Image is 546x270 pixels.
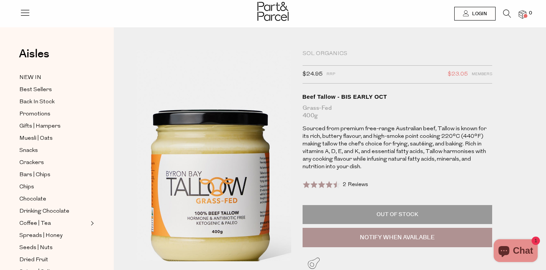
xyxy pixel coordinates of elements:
span: Login [470,11,487,17]
a: Gifts | Hampers [19,122,88,131]
button: Expand/Collapse Coffee | Tea [89,219,94,228]
span: Spreads | Honey [19,231,63,240]
span: Best Sellers [19,85,52,95]
span: Aisles [19,46,49,62]
span: Coffee | Tea [19,219,51,228]
span: Gifts | Hampers [19,122,61,131]
span: $24.95 [303,69,323,79]
div: Sol Organics [303,50,492,58]
a: Seeds | Nuts [19,243,88,253]
span: Members [472,69,492,79]
a: Chips [19,182,88,192]
a: Back In Stock [19,97,88,107]
a: Best Sellers [19,85,88,95]
div: Beef Tallow - BIS EARLY OCT [303,93,492,101]
a: Snacks [19,146,88,155]
img: Part&Parcel [257,2,289,21]
span: RRP [326,69,335,79]
a: Dried Fruit [19,255,88,265]
a: NEW IN [19,73,88,82]
a: Crackers [19,158,88,167]
span: Crackers [19,158,44,167]
span: Snacks [19,146,38,155]
span: Chips [19,183,34,192]
span: 2 Reviews [343,182,368,188]
span: Seeds | Nuts [19,243,53,253]
a: Drinking Chocolate [19,207,88,216]
p: Out of Stock [303,205,492,224]
a: Spreads | Honey [19,231,88,240]
a: 0 [519,10,526,18]
div: Grass-Fed 400g [303,104,492,120]
span: Back In Stock [19,98,55,107]
span: Chocolate [19,195,46,204]
inbox-online-store-chat: Shopify online store chat [491,239,540,264]
span: $23.05 [448,69,468,79]
a: Coffee | Tea [19,219,88,228]
a: Bars | Chips [19,170,88,180]
span: 0 [527,10,534,17]
span: Bars | Chips [19,171,50,180]
span: Muesli | Oats [19,134,53,143]
button: Notify When Available [303,228,492,248]
a: Aisles [19,48,49,67]
span: NEW IN [19,73,41,82]
a: Login [454,7,496,21]
a: Promotions [19,109,88,119]
span: Drinking Chocolate [19,207,69,216]
span: Promotions [19,110,50,119]
a: Muesli | Oats [19,134,88,143]
p: Sourced from premium free-range Australian beef, Tallow is known for its rich, buttery flavour, a... [303,125,492,171]
span: Dried Fruit [19,256,48,265]
a: Chocolate [19,194,88,204]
